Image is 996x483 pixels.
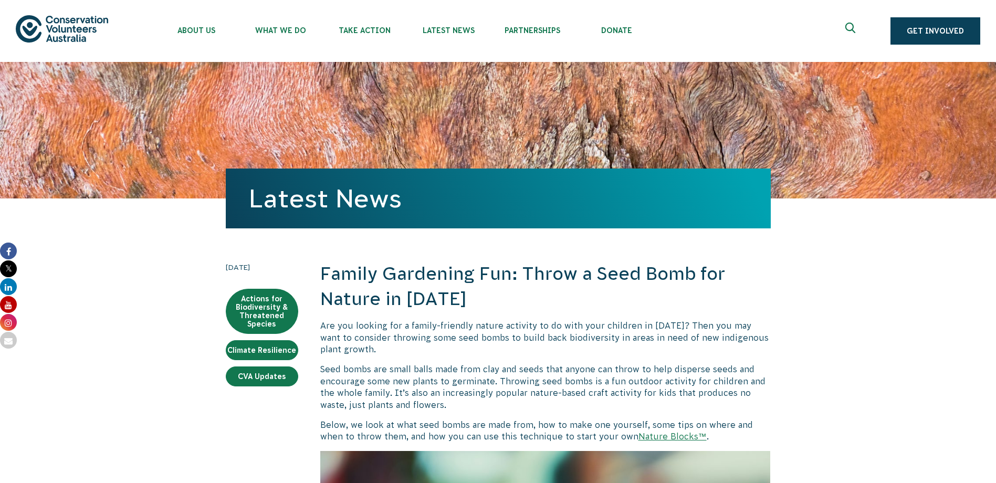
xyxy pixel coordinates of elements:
time: [DATE] [226,261,298,273]
h2: Family Gardening Fun: Throw a Seed Bomb for Nature in [DATE] [320,261,771,311]
a: Nature Blocks™ [638,432,707,441]
p: Seed bombs are small balls made from clay and seeds that anyone can throw to help disperse seeds ... [320,363,771,411]
span: Donate [574,26,658,35]
a: CVA Updates [226,366,298,386]
span: What We Do [238,26,322,35]
span: Partnerships [490,26,574,35]
span: Take Action [322,26,406,35]
a: Get Involved [890,17,980,45]
a: Actions for Biodiversity & Threatened Species [226,289,298,334]
img: logo.svg [16,15,108,42]
span: Latest News [406,26,490,35]
span: Expand search box [845,23,858,39]
a: Latest News [249,184,402,213]
button: Expand search box Close search box [839,18,864,44]
p: Are you looking for a family-friendly nature activity to do with your children in [DATE]? Then yo... [320,320,771,355]
span: About Us [154,26,238,35]
p: Below, we look at what seed bombs are made from, how to make one yourself, some tips on where and... [320,419,771,443]
a: Climate Resilience [226,340,298,360]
